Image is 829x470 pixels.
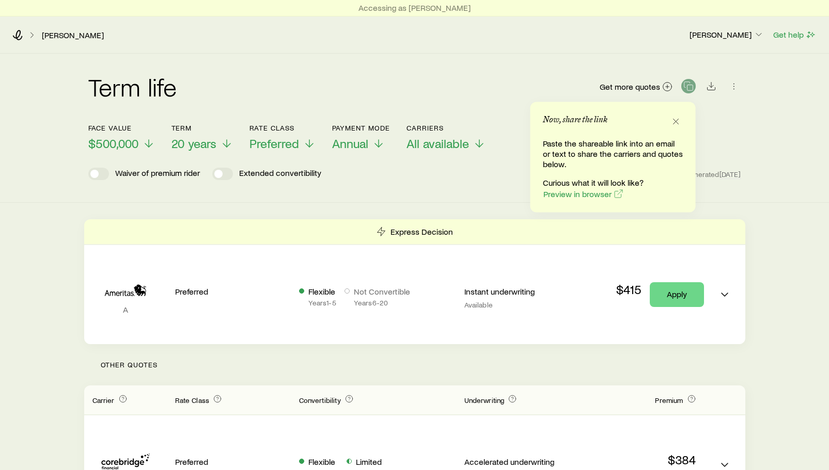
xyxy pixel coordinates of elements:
[308,299,336,307] p: Years 1 - 5
[41,30,104,40] a: [PERSON_NAME]
[115,168,200,180] p: Waiver of premium rider
[690,29,764,40] p: [PERSON_NAME]
[689,29,764,41] button: [PERSON_NAME]
[543,138,683,169] p: Paste the shareable link into an email or text to share the carriers and quotes below.
[773,29,817,41] button: Get help
[543,177,683,188] p: Curious what it will look like?
[685,170,741,179] span: Generated
[171,136,216,151] span: 20 years
[175,286,283,297] p: Preferred
[464,286,580,299] p: Instant underwriting
[356,457,390,469] p: Limited
[171,124,233,151] button: Term20 years
[704,83,718,93] a: Download CSV
[650,282,704,307] a: Apply
[249,124,316,132] p: Rate Class
[354,299,410,307] p: Years 6 - 20
[239,168,321,180] p: Extended convertibility
[175,457,283,467] p: Preferred
[249,124,316,151] button: Rate ClassPreferred
[88,124,155,132] p: Face value
[249,136,299,151] span: Preferred
[88,74,177,99] h2: Term life
[719,170,741,179] span: [DATE]
[358,3,471,13] p: Accessing as [PERSON_NAME]
[92,304,159,315] p: A
[599,81,673,93] a: Get more quotes
[390,226,453,237] p: Express Decision
[92,396,115,404] p: Carrier
[588,452,696,467] p: $384
[588,282,642,297] p: $415
[543,190,612,198] span: Preview in browser
[299,396,341,404] p: Convertibility
[406,124,486,132] p: Carriers
[543,115,607,130] p: Now, share the link
[308,286,336,299] p: Flexible
[406,136,469,151] span: All available
[332,136,368,151] span: Annual
[84,344,745,385] p: Other Quotes
[332,124,390,132] p: Payment Mode
[88,124,155,151] button: Face value$500,000
[655,396,683,404] p: Premium
[543,189,624,199] a: Preview in browser
[464,457,580,469] p: Accelerated underwriting
[543,188,624,200] button: Preview in browser
[84,219,745,344] div: Term quotes
[464,396,505,404] p: Underwriting
[354,286,410,299] p: Not Convertible
[406,124,486,151] button: CarriersAll available
[175,396,210,404] p: Rate Class
[332,124,390,151] button: Payment ModeAnnual
[464,301,580,309] p: Available
[88,136,138,151] span: $500,000
[171,124,233,132] p: Term
[600,83,660,91] span: Get more quotes
[308,457,338,469] p: Flexible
